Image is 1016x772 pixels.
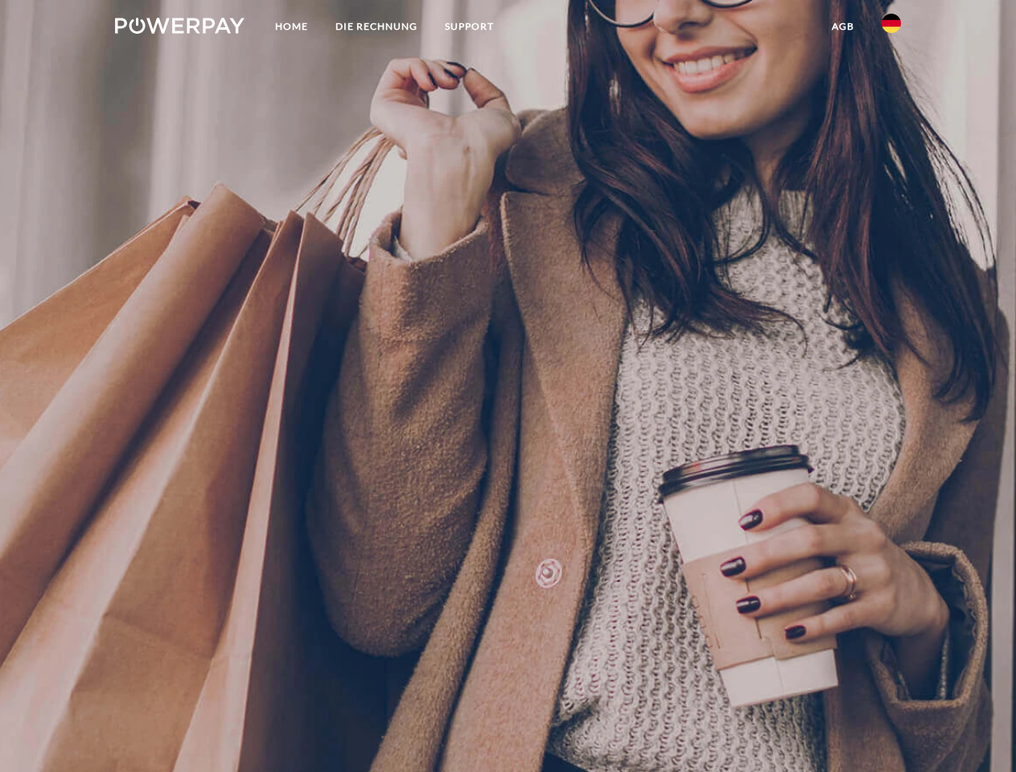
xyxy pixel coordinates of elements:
[115,18,245,34] img: logo-powerpay-white.svg
[322,12,431,41] a: DIE RECHNUNG
[431,12,508,41] a: SUPPORT
[882,14,901,33] img: de
[818,12,868,41] a: agb
[261,12,322,41] a: Home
